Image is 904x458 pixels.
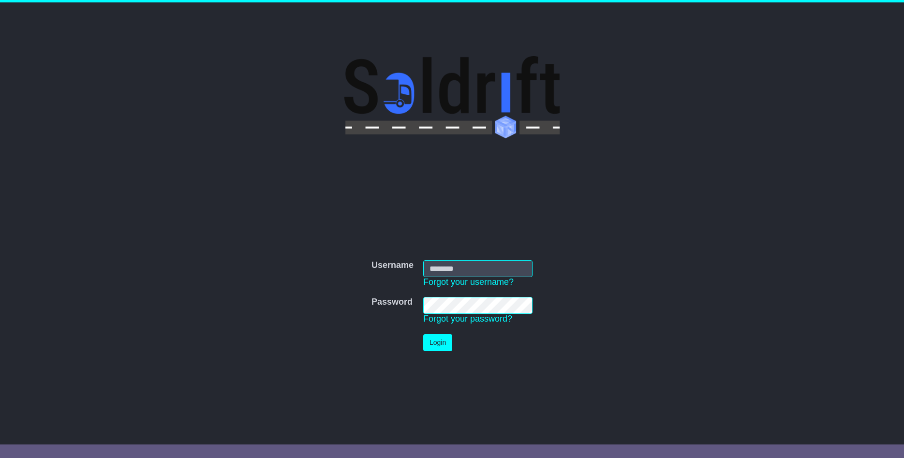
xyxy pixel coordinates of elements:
a: Forgot your password? [423,314,512,324]
img: Soldrift Pty Ltd [344,56,560,138]
label: Username [371,260,414,271]
button: Login [423,334,452,351]
label: Password [371,297,413,308]
a: Forgot your username? [423,277,514,287]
